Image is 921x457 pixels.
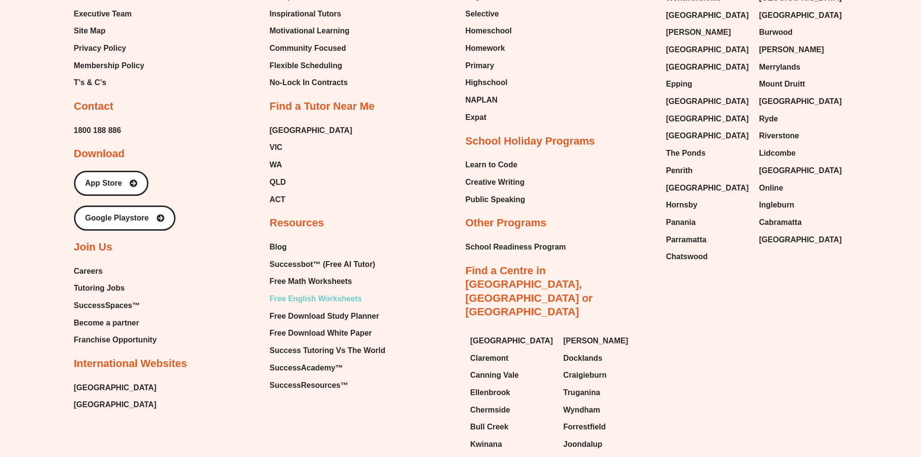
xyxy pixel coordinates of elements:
span: Q [268,131,274,138]
span: Riverstone [759,129,799,143]
span: Motivational Learning [270,24,350,38]
span: Cabramatta [759,215,802,230]
span:  [257,131,264,138]
a: Success Tutoring Vs The World [270,343,385,358]
span:  [197,74,210,86]
span: H [212,131,217,138]
span: U [102,114,109,124]
span: NAPLAN [466,93,498,107]
a: Riverstone [759,129,843,143]
a: Panania [666,215,750,230]
span: V [216,131,220,138]
span: Parramatta [666,233,707,247]
span: Merrylands [759,60,800,74]
span: W [221,131,228,138]
a: Online [759,181,843,195]
span: Selective [466,7,499,21]
span: V [79,131,84,138]
span: Free English Worksheets [270,292,362,306]
span: App Store [85,179,122,187]
span:  [272,131,279,138]
span: U [119,131,124,138]
a: Executive Team [74,7,145,21]
a: Craigieburn [563,368,647,383]
span: K [243,131,248,138]
span: [GEOGRAPHIC_DATA] [470,334,553,348]
span: Blog [270,240,287,254]
span: Expat [466,110,487,125]
a: Tutoring Jobs [74,281,157,295]
span: [GEOGRAPHIC_DATA] [666,129,749,143]
span: L [207,131,211,138]
span: [ [171,74,175,86]
a: Find a Centre in [GEOGRAPHIC_DATA], [GEOGRAPHIC_DATA] or [GEOGRAPHIC_DATA] [466,265,593,318]
span: G [81,74,91,86]
span: Q [113,114,120,124]
a: SuccessSpaces™ [74,298,157,313]
a: Highschool [466,75,512,90]
span: [GEOGRAPHIC_DATA] [666,60,749,74]
a: Bull Creek [470,420,554,434]
span: V [96,131,101,138]
span: D [122,131,127,138]
span:  [190,74,202,86]
a: The Ponds [666,146,750,161]
span: Canning Vale [470,368,519,383]
span: SuccessResources™ [270,378,349,393]
span: Lidcombe [759,146,796,161]
span: [GEOGRAPHIC_DATA] [74,398,157,412]
span: Ellenbrook [470,385,511,400]
a: Merrylands [759,60,843,74]
a: Truganina [563,385,647,400]
a: Careers [74,264,157,279]
span: Bull Creek [470,420,509,434]
span: H [116,131,120,138]
a: Selective [466,7,512,21]
span: D [86,131,90,138]
span: Y [208,131,213,138]
span: Z [167,131,172,138]
a: Ryde [759,112,843,126]
span: O [126,131,131,138]
a: Joondalup [563,437,647,452]
span: Flexible Scheduling [270,59,342,73]
a: T’s & C’s [74,75,145,90]
span: Inspirational Tutors [270,7,341,21]
span:  [245,74,258,86]
a: [GEOGRAPHIC_DATA] [270,123,352,138]
a: Claremont [470,351,554,366]
span: Forrestfield [563,420,606,434]
a: [GEOGRAPHIC_DATA] [666,60,750,74]
span: J [203,131,206,138]
span: O [127,131,132,138]
span: V [101,74,109,86]
a: Public Speaking [466,192,526,207]
span: $ [64,131,68,138]
a: [PERSON_NAME] [759,43,843,57]
span: V [82,131,87,138]
span: Chatswood [666,250,708,264]
a: Free Math Worksheets [270,274,385,289]
span: D [81,114,88,124]
span: Hornsby [666,198,698,212]
span: Privacy Policy [74,41,127,56]
span: Highschool [466,75,508,90]
a: 1800 188 886 [74,123,121,138]
span: / [201,74,204,86]
span: [GEOGRAPHIC_DATA] [666,43,749,57]
span: V [76,114,83,124]
a: [GEOGRAPHIC_DATA] [666,112,750,126]
span: H [208,74,218,86]
a: VIC [270,140,352,155]
span: Homework [466,41,505,56]
span: U [278,131,283,138]
a: [GEOGRAPHIC_DATA] [470,334,554,348]
span: Online [759,181,783,195]
span: Q [237,74,247,86]
a: NAPLAN [466,93,512,107]
span: \ [129,131,131,138]
a: Creative Writing [466,175,526,190]
span: ACT [270,192,286,207]
span: K [223,131,228,138]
